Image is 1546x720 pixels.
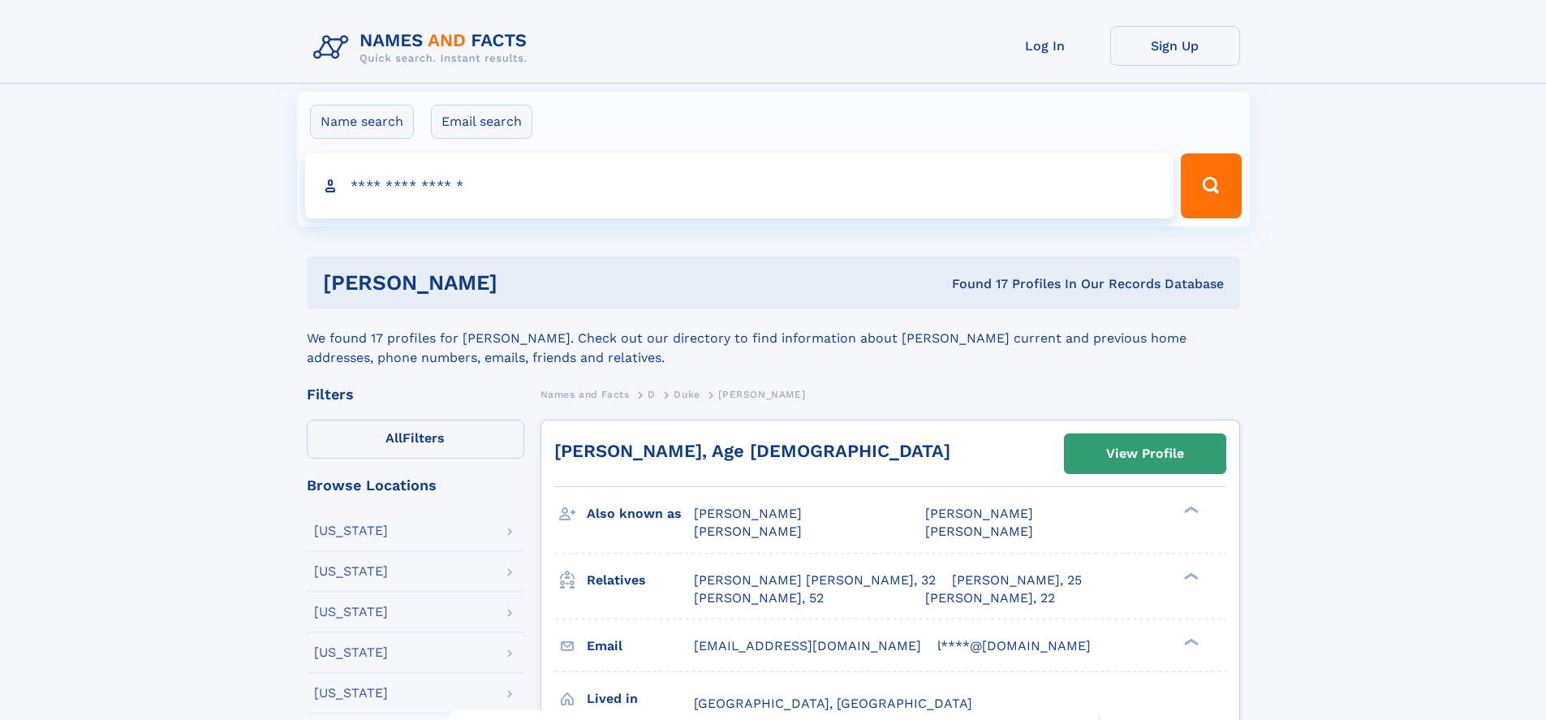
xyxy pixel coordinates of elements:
[314,524,388,537] div: [US_STATE]
[385,430,403,446] span: All
[648,384,656,404] a: D
[674,389,700,400] span: Duke
[1180,571,1199,581] div: ❯
[694,571,936,589] a: [PERSON_NAME] [PERSON_NAME], 32
[554,441,950,461] a: [PERSON_NAME], Age [DEMOGRAPHIC_DATA]
[1181,153,1241,218] button: Search Button
[323,273,725,293] h1: [PERSON_NAME]
[925,589,1055,607] a: [PERSON_NAME], 22
[314,606,388,619] div: [US_STATE]
[314,565,388,578] div: [US_STATE]
[674,384,700,404] a: Duke
[310,105,414,139] label: Name search
[431,105,532,139] label: Email search
[307,387,524,402] div: Filters
[587,632,694,660] h3: Email
[952,571,1082,589] a: [PERSON_NAME], 25
[307,478,524,493] div: Browse Locations
[725,275,1224,293] div: Found 17 Profiles In Our Records Database
[925,506,1033,521] span: [PERSON_NAME]
[694,524,802,539] span: [PERSON_NAME]
[694,696,972,711] span: [GEOGRAPHIC_DATA], [GEOGRAPHIC_DATA]
[314,646,388,659] div: [US_STATE]
[694,638,921,653] span: [EMAIL_ADDRESS][DOMAIN_NAME]
[1065,434,1225,473] a: View Profile
[587,500,694,528] h3: Also known as
[307,26,540,70] img: Logo Names and Facts
[648,389,656,400] span: D
[587,685,694,713] h3: Lived in
[305,153,1174,218] input: search input
[1180,636,1199,647] div: ❯
[718,389,805,400] span: [PERSON_NAME]
[980,26,1110,66] a: Log In
[587,567,694,594] h3: Relatives
[694,589,824,607] a: [PERSON_NAME], 52
[1180,505,1199,515] div: ❯
[314,687,388,700] div: [US_STATE]
[1110,26,1240,66] a: Sign Up
[1106,435,1184,472] div: View Profile
[925,524,1033,539] span: [PERSON_NAME]
[540,384,630,404] a: Names and Facts
[307,309,1240,368] div: We found 17 profiles for [PERSON_NAME]. Check out our directory to find information about [PERSON...
[694,506,802,521] span: [PERSON_NAME]
[307,420,524,459] label: Filters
